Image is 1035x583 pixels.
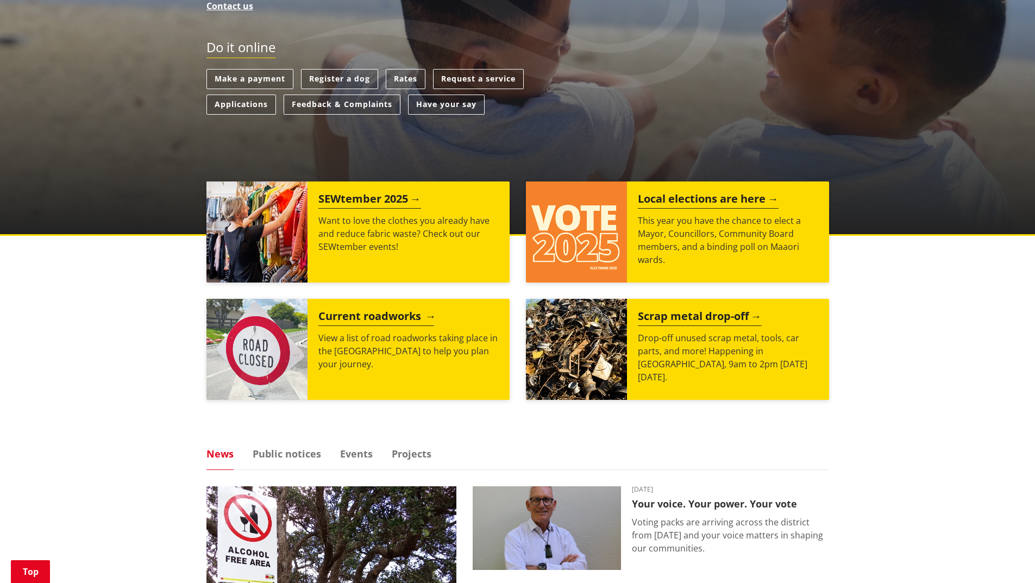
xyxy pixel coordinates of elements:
a: Current roadworks View a list of road roadworks taking place in the [GEOGRAPHIC_DATA] to help you... [206,299,510,400]
img: Vote 2025 [526,181,627,283]
h2: Current roadworks [318,310,434,326]
a: Public notices [253,449,321,459]
h2: SEWtember 2025 [318,192,421,209]
a: Feedback & Complaints [284,95,400,115]
img: Craig Hobbs [473,486,621,570]
h2: Scrap metal drop-off [638,310,762,326]
a: Events [340,449,373,459]
p: This year you have the chance to elect a Mayor, Councillors, Community Board members, and a bindi... [638,214,818,266]
iframe: Messenger Launcher [985,537,1024,576]
img: SEWtember [206,181,308,283]
a: Request a service [433,69,524,89]
p: Want to love the clothes you already have and reduce fabric waste? Check out our SEWtember events! [318,214,499,253]
p: Drop-off unused scrap metal, tools, car parts, and more! Happening in [GEOGRAPHIC_DATA], 9am to 2... [638,331,818,384]
a: Local elections are here This year you have the chance to elect a Mayor, Councillors, Community B... [526,181,829,283]
p: Voting packs are arriving across the district from [DATE] and your voice matters in shaping our c... [632,516,829,555]
a: Register a dog [301,69,378,89]
a: A massive pile of rusted scrap metal, including wheels and various industrial parts, under a clea... [526,299,829,400]
a: News [206,449,234,459]
h2: Local elections are here [638,192,779,209]
img: Scrap metal collection [526,299,627,400]
a: Top [11,560,50,583]
img: Road closed sign [206,299,308,400]
p: View a list of road roadworks taking place in the [GEOGRAPHIC_DATA] to help you plan your journey. [318,331,499,371]
a: Make a payment [206,69,293,89]
a: [DATE] Your voice. Your power. Your vote Voting packs are arriving across the district from [DATE... [473,486,829,570]
time: [DATE] [632,486,829,493]
h2: Do it online [206,40,275,59]
a: Applications [206,95,276,115]
a: SEWtember 2025 Want to love the clothes you already have and reduce fabric waste? Check out our S... [206,181,510,283]
h3: Your voice. Your power. Your vote [632,498,829,510]
a: Rates [386,69,425,89]
a: Have your say [408,95,485,115]
a: Projects [392,449,431,459]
